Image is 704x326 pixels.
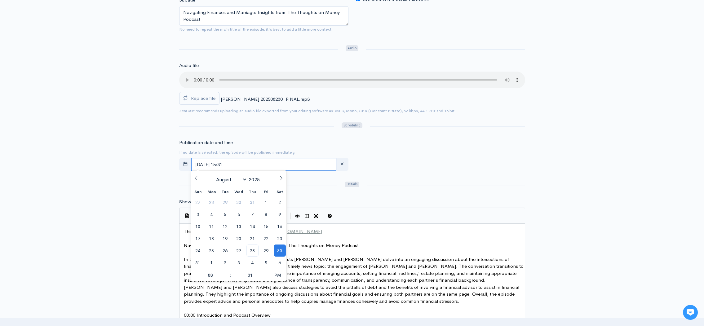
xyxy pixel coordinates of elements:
span: August 18, 2025 [206,232,218,244]
iframe: gist-messenger-bubble-iframe [683,305,698,320]
span: August 20, 2025 [233,232,245,244]
span: August 4, 2025 [206,208,218,220]
button: clear [336,158,348,171]
span: September 5, 2025 [260,257,272,269]
span: Replace file [191,95,215,101]
span: August 15, 2025 [260,220,272,232]
span: July 30, 2025 [233,196,245,208]
input: Year [247,176,264,183]
span: August 30, 2025 [274,244,286,257]
span: August 10, 2025 [192,220,204,232]
button: Toggle Preview [293,211,302,221]
span: [PERSON_NAME] 202508230_FINAL.mp3 [221,96,310,102]
button: Toggle Side by Side [302,211,312,221]
span: September 3, 2025 [233,257,245,269]
span: Mon [205,190,218,194]
label: Audio file [179,62,199,69]
span: August 25, 2025 [206,244,218,257]
span: August 24, 2025 [192,244,204,257]
span: July 29, 2025 [219,196,231,208]
span: Sat [273,190,286,194]
button: Insert Show Notes Template [183,211,192,220]
span: August 12, 2025 [219,220,231,232]
span: August 31, 2025 [192,257,204,269]
span: August 2, 2025 [274,196,286,208]
span: August 29, 2025 [260,244,272,257]
span: August 3, 2025 [192,208,204,220]
span: August 19, 2025 [219,232,231,244]
span: August 11, 2025 [206,220,218,232]
span: In this episode of [PERSON_NAME] podcast, hosts [PERSON_NAME] and [PERSON_NAME] delve into an eng... [184,256,525,304]
label: Publication date and time [179,139,233,146]
span: September 6, 2025 [274,257,286,269]
span: Thu [246,190,259,194]
span: August 16, 2025 [274,220,286,232]
span: August 1, 2025 [260,196,272,208]
span: August 14, 2025 [246,220,259,232]
span: September 1, 2025 [206,257,218,269]
small: No need to repeat the main title of the episode, it's best to add a little more context. [179,27,333,32]
span: [URL][PERSON_NAME][DOMAIN_NAME] [233,228,322,234]
span: August 5, 2025 [219,208,231,220]
span: August 28, 2025 [246,244,259,257]
span: September 2, 2025 [219,257,231,269]
span: Tue [218,190,232,194]
span: Wed [232,190,246,194]
input: Hour [191,269,229,281]
h2: Just let us know if you need anything and we'll be happy to help! 🙂 [9,41,115,71]
button: Toggle Fullscreen [312,211,321,221]
span: July 31, 2025 [246,196,259,208]
span: August 7, 2025 [246,208,259,220]
span: Sun [191,190,205,194]
button: Markdown Guide [325,211,334,221]
span: New conversation [40,86,74,91]
select: Month [214,176,247,183]
p: Find an answer quickly [8,106,116,114]
span: August 9, 2025 [274,208,286,220]
span: July 27, 2025 [192,196,204,208]
span: Scheduling [342,122,362,128]
button: toggle [179,158,192,171]
span: Navigating Finances and Marriage: Insights from The Thoughts on Money Podcast [184,242,359,248]
span: July 28, 2025 [206,196,218,208]
span: August 22, 2025 [260,232,272,244]
span: August 27, 2025 [233,244,245,257]
input: Search articles [18,117,111,129]
span: August 13, 2025 [233,220,245,232]
span: August 8, 2025 [260,208,272,220]
span: August 17, 2025 [192,232,204,244]
span: Fri [259,190,273,194]
textarea: Navigating Finances and Marriage: Insights from The Thoughts on Money Podcast [179,6,348,26]
input: Minute [231,269,269,281]
small: If no date is selected, the episode will be published immediately. [179,150,295,155]
span: August 23, 2025 [274,232,286,244]
span: 00:00 Introduction and Podcast Overview [184,312,271,318]
span: Audio [346,45,358,51]
span: August 6, 2025 [233,208,245,220]
span: This week's blogpost - [184,228,322,234]
button: New conversation [10,82,114,95]
h1: Hi 👋 [9,30,115,40]
small: ZenCast recommends uploading an audio file exported from your editing software as: MP3, Mono, CBR... [179,108,454,113]
span: September 4, 2025 [246,257,259,269]
label: Show notes [179,198,204,205]
span: August 26, 2025 [219,244,231,257]
span: Details [345,182,359,187]
span: August 21, 2025 [246,232,259,244]
span: : [229,269,231,281]
span: Click to toggle [269,269,286,281]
